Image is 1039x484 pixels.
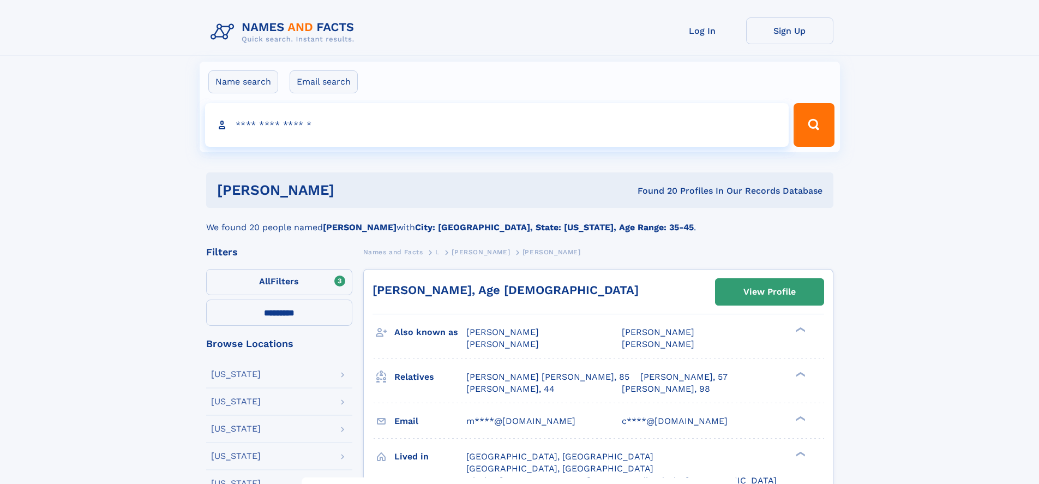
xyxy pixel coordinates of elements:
[659,17,746,44] a: Log In
[211,370,261,379] div: [US_STATE]
[622,327,694,337] span: [PERSON_NAME]
[205,103,789,147] input: search input
[793,326,806,333] div: ❯
[640,371,728,383] a: [PERSON_NAME], 57
[363,245,423,259] a: Names and Facts
[206,339,352,349] div: Browse Locations
[211,397,261,406] div: [US_STATE]
[206,247,352,257] div: Filters
[435,245,440,259] a: L
[435,248,440,256] span: L
[394,368,466,386] h3: Relatives
[746,17,833,44] a: Sign Up
[452,245,510,259] a: [PERSON_NAME]
[323,222,397,232] b: [PERSON_NAME]
[622,383,710,395] a: [PERSON_NAME], 98
[394,447,466,466] h3: Lived in
[206,208,833,234] div: We found 20 people named with .
[208,70,278,93] label: Name search
[466,451,653,462] span: [GEOGRAPHIC_DATA], [GEOGRAPHIC_DATA]
[259,276,271,286] span: All
[211,425,261,433] div: [US_STATE]
[743,279,796,304] div: View Profile
[793,415,806,422] div: ❯
[716,279,824,305] a: View Profile
[522,248,581,256] span: [PERSON_NAME]
[466,339,539,349] span: [PERSON_NAME]
[217,183,486,197] h1: [PERSON_NAME]
[794,103,834,147] button: Search Button
[466,383,555,395] a: [PERSON_NAME], 44
[373,283,639,297] a: [PERSON_NAME], Age [DEMOGRAPHIC_DATA]
[394,323,466,342] h3: Also known as
[793,450,806,457] div: ❯
[486,185,822,197] div: Found 20 Profiles In Our Records Database
[622,339,694,349] span: [PERSON_NAME]
[415,222,694,232] b: City: [GEOGRAPHIC_DATA], State: [US_STATE], Age Range: 35-45
[394,412,466,431] h3: Email
[206,269,352,295] label: Filters
[452,248,510,256] span: [PERSON_NAME]
[466,463,653,474] span: [GEOGRAPHIC_DATA], [GEOGRAPHIC_DATA]
[466,327,539,337] span: [PERSON_NAME]
[793,371,806,378] div: ❯
[211,452,261,461] div: [US_STATE]
[466,371,629,383] a: [PERSON_NAME] [PERSON_NAME], 85
[206,17,363,47] img: Logo Names and Facts
[290,70,358,93] label: Email search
